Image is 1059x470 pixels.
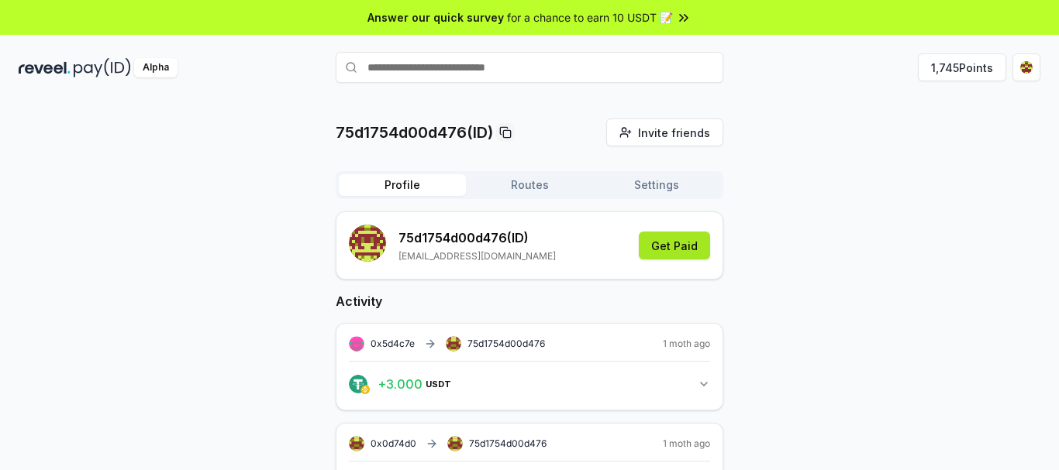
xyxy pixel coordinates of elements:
[638,125,710,141] span: Invite friends
[469,437,547,450] span: 75d1754d00d476
[367,9,504,26] span: Answer our quick survey
[593,174,720,196] button: Settings
[507,9,673,26] span: for a chance to earn 10 USDT 📝
[371,437,416,449] span: 0x0d74d0
[426,379,451,389] span: USDT
[336,292,723,310] h2: Activity
[349,371,710,397] button: +3.000USDT
[398,228,556,247] p: 75d1754d00d476 (ID)
[134,58,178,77] div: Alpha
[339,174,466,196] button: Profile
[606,118,723,146] button: Invite friends
[663,338,710,350] span: 1 moth ago
[918,53,1006,81] button: 1,745Points
[663,437,710,450] span: 1 moth ago
[639,232,710,259] button: Get Paid
[360,385,370,394] img: logo.png
[74,58,131,77] img: pay_id
[349,375,367,393] img: logo.png
[398,250,556,262] p: [EMAIL_ADDRESS][DOMAIN_NAME]
[19,58,71,77] img: reveel_dark
[466,174,593,196] button: Routes
[371,338,415,349] span: 0x5d4c7e
[336,122,493,143] p: 75d1754d00d476(ID)
[467,338,545,350] span: 75d1754d00d476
